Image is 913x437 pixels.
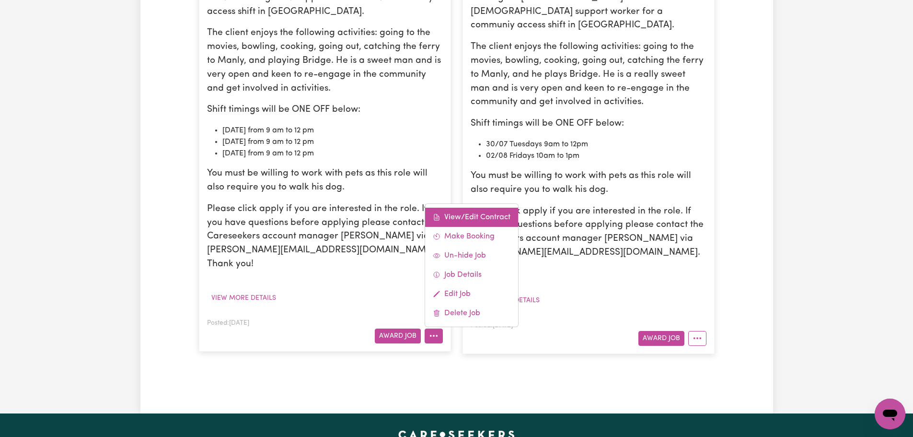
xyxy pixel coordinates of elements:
li: 02/08 Fridays 10am to 1pm [486,150,706,162]
p: You must be willing to work with pets as this role will also require you to walk his dog. [471,169,706,197]
li: 30/07 Tuesdays 9am to 12pm [486,139,706,150]
button: Award Job [375,329,421,343]
div: More options [425,203,519,327]
a: Job Details [425,265,518,284]
button: More options [688,331,706,346]
p: You must be willing to work with pets as this role will also require you to walk his dog. [207,167,443,195]
a: Delete Job [425,304,518,323]
a: Un-hide Job [425,246,518,265]
span: Posted: [DATE] [471,322,513,329]
iframe: Button to launch messaging window [875,399,905,429]
button: Award Job [638,331,684,346]
p: Shift timings will be ONE OFF below: [207,103,443,117]
button: View more details [207,291,280,306]
p: The client enjoys the following activities: going to the movies, bowling, cooking, going out, cat... [207,26,443,95]
a: View/Edit Contract [425,208,518,227]
li: [DATE] from 9 am to 12 pm [222,148,443,159]
li: [DATE] from 9 am to 12 pm [222,136,443,148]
p: The client enjoys the following activities: going to the movies, bowling, cooking, going out, cat... [471,40,706,109]
span: Posted: [DATE] [207,320,249,326]
p: Please click apply if you are interested in the role. If you have questions before applying pleas... [207,202,443,272]
a: Make Booking [425,227,518,246]
p: Please click apply if you are interested in the role. If you have questions before applying pleas... [471,205,706,274]
a: Edit Job [425,284,518,304]
p: Shift timings will be ONE OFF below: [471,117,706,131]
button: More options [425,329,443,343]
li: [DATE] from 9 am to 12 pm [222,125,443,136]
